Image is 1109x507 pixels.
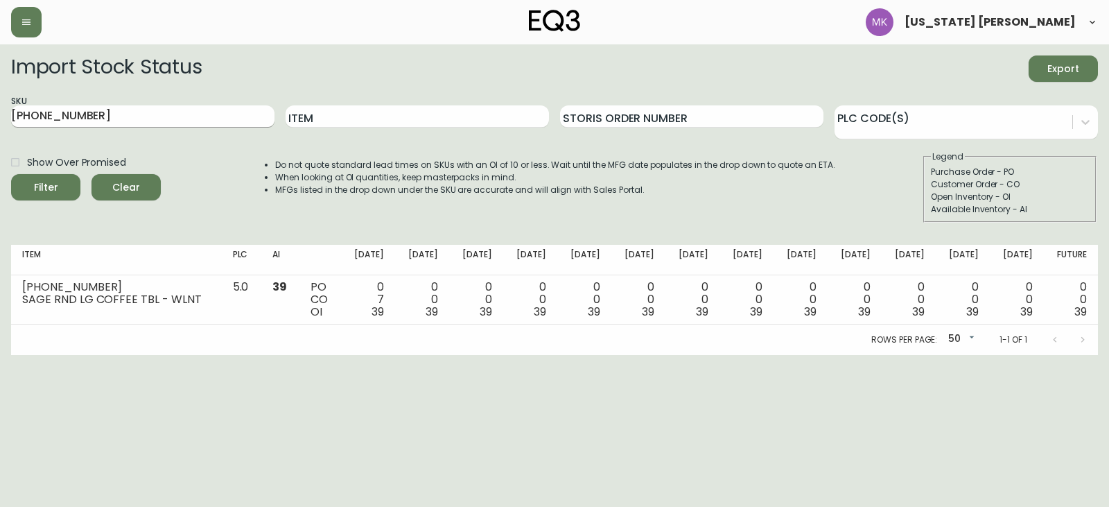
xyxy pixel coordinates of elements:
span: Clear [103,179,150,196]
span: OI [311,304,322,320]
div: Filter [34,179,58,196]
button: Filter [11,174,80,200]
th: [DATE] [503,245,557,275]
div: 0 7 [351,281,383,318]
div: [PHONE_NUMBER] [22,281,211,293]
img: ea5e0531d3ed94391639a5d1768dbd68 [866,8,893,36]
div: 0 0 [731,281,762,318]
span: 39 [534,304,546,320]
span: 39 [750,304,762,320]
th: [DATE] [449,245,503,275]
div: 0 0 [622,281,654,318]
p: 1-1 of 1 [999,334,1027,346]
div: 0 0 [460,281,492,318]
div: 0 0 [1055,281,1087,318]
li: Do not quote standard lead times on SKUs with an OI of 10 or less. Wait until the MFG date popula... [275,159,835,171]
div: Available Inventory - AI [931,203,1089,216]
span: 39 [696,304,708,320]
span: 39 [272,279,287,295]
legend: Legend [931,151,965,163]
p: Rows per page: [871,334,937,346]
th: [DATE] [665,245,719,275]
div: Purchase Order - PO [931,166,1089,178]
th: [DATE] [882,245,936,275]
span: 39 [912,304,925,320]
th: PLC [222,245,261,275]
th: Future [1044,245,1098,275]
div: 0 0 [676,281,708,318]
div: SAGE RND LG COFFEE TBL - WLNT [22,293,211,306]
div: 0 0 [406,281,438,318]
span: 39 [804,304,817,320]
span: 39 [1074,304,1087,320]
span: Export [1040,60,1087,78]
th: [DATE] [990,245,1044,275]
span: 39 [480,304,492,320]
div: 50 [943,328,977,351]
li: MFGs listed in the drop down under the SKU are accurate and will align with Sales Portal. [275,184,835,196]
button: Export [1029,55,1098,82]
span: [US_STATE] [PERSON_NAME] [905,17,1076,28]
span: 39 [642,304,654,320]
div: 0 0 [839,281,871,318]
div: 0 0 [1001,281,1033,318]
h2: Import Stock Status [11,55,202,82]
th: [DATE] [936,245,990,275]
span: 39 [372,304,384,320]
div: 0 0 [893,281,925,318]
div: Customer Order - CO [931,178,1089,191]
img: logo [529,10,580,32]
th: [DATE] [828,245,882,275]
span: 39 [1020,304,1033,320]
div: 0 0 [947,281,979,318]
span: 39 [966,304,979,320]
th: [DATE] [557,245,611,275]
th: [DATE] [395,245,449,275]
th: Item [11,245,222,275]
th: [DATE] [611,245,665,275]
span: 39 [858,304,871,320]
button: Clear [91,174,161,200]
th: [DATE] [719,245,774,275]
th: AI [261,245,299,275]
td: 5.0 [222,275,261,325]
th: [DATE] [774,245,828,275]
div: 0 0 [568,281,600,318]
div: Open Inventory - OI [931,191,1089,203]
div: 0 0 [514,281,546,318]
span: 39 [426,304,438,320]
div: 0 0 [785,281,817,318]
div: PO CO [311,281,329,318]
span: Show Over Promised [27,155,126,170]
li: When looking at OI quantities, keep masterpacks in mind. [275,171,835,184]
span: 39 [588,304,600,320]
th: [DATE] [340,245,394,275]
